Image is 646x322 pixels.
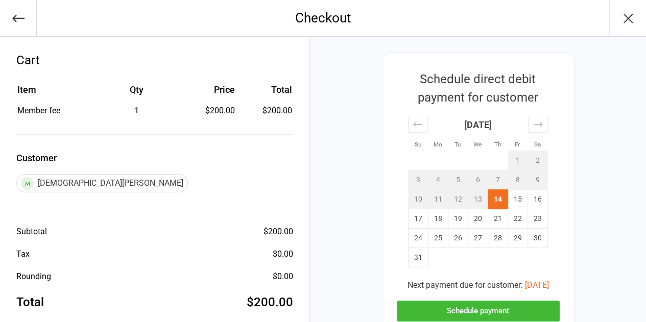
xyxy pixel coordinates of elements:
td: Wednesday, August 20, 2025 [468,209,488,229]
div: Cart [16,51,293,69]
small: Fr [515,141,520,148]
th: Qty [95,83,178,104]
small: Tu [454,141,461,148]
td: Sunday, August 17, 2025 [408,209,428,229]
span: Member fee [17,106,60,115]
small: Sa [534,141,541,148]
td: Thursday, August 28, 2025 [488,229,508,248]
td: Friday, August 22, 2025 [508,209,528,229]
td: Not available. Wednesday, August 13, 2025 [468,190,488,209]
small: Mo [434,141,442,148]
div: Move forward to switch to the next month. [528,116,548,133]
small: We [473,141,482,148]
small: Th [494,141,501,148]
label: Customer [16,151,293,165]
div: $200.00 [264,226,293,238]
button: Schedule payment [397,301,560,321]
td: Not available. Wednesday, August 6, 2025 [468,170,488,190]
td: Sunday, August 24, 2025 [408,229,428,248]
div: Move backward to switch to the previous month. [408,116,428,133]
td: Saturday, August 23, 2025 [528,209,547,229]
td: Sunday, August 31, 2025 [408,248,428,267]
div: Price [179,83,235,96]
td: Tuesday, August 19, 2025 [448,209,468,229]
div: [DEMOGRAPHIC_DATA][PERSON_NAME] [16,174,188,192]
small: Su [415,141,421,148]
div: 1 [95,105,178,117]
div: Next payment due for customer: [397,279,560,291]
td: Monday, August 18, 2025 [428,209,448,229]
div: $0.00 [273,248,293,260]
td: Not available. Saturday, August 9, 2025 [528,170,547,190]
td: Not available. Monday, August 11, 2025 [428,190,448,209]
div: Calendar [397,107,559,279]
td: Not available. Saturday, August 2, 2025 [528,151,547,170]
td: Not available. Tuesday, August 5, 2025 [448,170,468,190]
div: $200.00 [179,105,235,117]
td: Tuesday, August 26, 2025 [448,229,468,248]
td: Saturday, August 16, 2025 [528,190,547,209]
td: Not available. Sunday, August 10, 2025 [408,190,428,209]
td: Not available. Monday, August 4, 2025 [428,170,448,190]
td: Not available. Friday, August 1, 2025 [508,151,528,170]
strong: [DATE] [464,119,492,130]
div: Rounding [16,270,51,283]
td: Thursday, August 21, 2025 [488,209,508,229]
div: $200.00 [247,293,293,311]
div: $0.00 [273,270,293,283]
td: Not available. Friday, August 8, 2025 [508,170,528,190]
td: Wednesday, August 27, 2025 [468,229,488,248]
div: Tax [16,248,30,260]
td: Not available. Tuesday, August 12, 2025 [448,190,468,209]
td: Friday, August 29, 2025 [508,229,528,248]
div: Total [16,293,44,311]
td: Not available. Sunday, August 3, 2025 [408,170,428,190]
th: Item [17,83,94,104]
td: Friday, August 15, 2025 [508,190,528,209]
div: Schedule direct debit payment for customer [397,70,559,107]
td: Selected. Thursday, August 14, 2025 [488,190,508,209]
td: Monday, August 25, 2025 [428,229,448,248]
button: [DATE] [525,279,549,291]
td: Not available. Thursday, August 7, 2025 [488,170,508,190]
th: Total [239,83,292,104]
td: Saturday, August 30, 2025 [528,229,547,248]
td: $200.00 [239,105,292,117]
div: Subtotal [16,226,47,238]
